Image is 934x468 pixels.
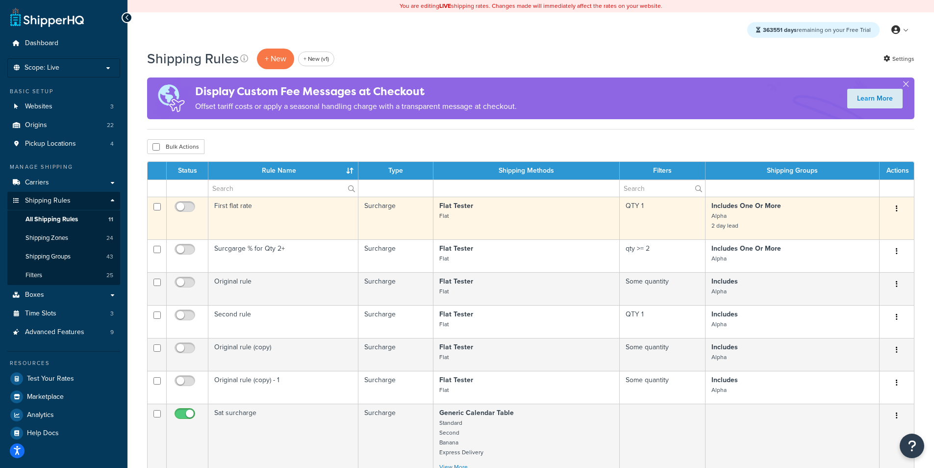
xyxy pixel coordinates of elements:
li: Advanced Features [7,323,120,341]
td: Surcgarge % for Qty 2+ [208,239,358,272]
h4: Display Custom Fee Messages at Checkout [195,83,517,100]
span: Shipping Zones [25,234,68,242]
td: Some quantity [620,338,706,371]
td: Some quantity [620,272,706,305]
span: Dashboard [25,39,58,48]
span: Advanced Features [25,328,84,337]
p: + New [257,49,294,69]
small: Flat [439,254,449,263]
a: Test Your Rates [7,370,120,388]
a: Filters 25 [7,266,120,285]
a: Boxes [7,286,120,304]
span: 4 [110,140,114,148]
small: Flat [439,353,449,362]
p: Offset tariff costs or apply a seasonal handling charge with a transparent message at checkout. [195,100,517,113]
span: Shipping Groups [25,253,71,261]
span: Test Your Rates [27,375,74,383]
strong: Flat Tester [439,201,473,211]
small: Alpha [711,287,727,296]
span: Origins [25,121,47,130]
span: Carriers [25,179,49,187]
span: All Shipping Rules [25,215,78,224]
td: QTY 1 [620,305,706,338]
strong: Flat Tester [439,342,473,352]
li: Time Slots [7,305,120,323]
small: Alpha 2 day lead [711,211,738,230]
a: Dashboard [7,34,120,52]
small: Alpha [711,353,727,362]
li: Analytics [7,406,120,424]
strong: 363551 days [763,26,797,34]
span: 3 [110,310,114,318]
td: Surcharge [358,338,433,371]
small: Flat [439,320,449,329]
span: 9 [110,328,114,337]
li: Shipping Groups [7,248,120,266]
input: Search [208,180,358,197]
span: 22 [107,121,114,130]
strong: Flat Tester [439,309,473,319]
span: 25 [106,271,113,280]
a: Shipping Zones 24 [7,229,120,247]
td: Surcharge [358,197,433,239]
td: Original rule [208,272,358,305]
li: Carriers [7,174,120,192]
strong: Includes [711,342,738,352]
td: Surcharge [358,305,433,338]
td: Some quantity [620,371,706,404]
th: Shipping Groups [706,162,880,180]
li: Pickup Locations [7,135,120,153]
strong: Flat Tester [439,243,473,254]
li: Filters [7,266,120,285]
div: Resources [7,359,120,367]
a: Advanced Features 9 [7,323,120,341]
span: Marketplace [27,393,64,401]
th: Shipping Methods [433,162,620,180]
span: Websites [25,103,52,111]
li: Shipping Rules [7,192,120,285]
td: Second rule [208,305,358,338]
b: LIVE [439,1,451,10]
div: Basic Setup [7,87,120,96]
strong: Includes One Or More [711,201,781,211]
span: Time Slots [25,310,56,318]
th: Filters [620,162,706,180]
small: Flat [439,211,449,220]
th: Type [358,162,433,180]
a: Websites 3 [7,98,120,116]
h1: Shipping Rules [147,49,239,68]
td: qty >= 2 [620,239,706,272]
a: All Shipping Rules 11 [7,210,120,229]
th: Actions [880,162,914,180]
a: Shipping Groups 43 [7,248,120,266]
span: Pickup Locations [25,140,76,148]
strong: Includes [711,276,738,286]
span: 24 [106,234,113,242]
small: Alpha [711,320,727,329]
a: Help Docs [7,424,120,442]
span: Filters [25,271,42,280]
strong: Includes One Or More [711,243,781,254]
td: QTY 1 [620,197,706,239]
span: Shipping Rules [25,197,71,205]
small: Standard Second Banana Express Delivery [439,418,483,457]
div: remaining on your Free Trial [747,22,880,38]
a: Learn More [847,89,903,108]
td: Original rule (copy) [208,338,358,371]
a: ShipperHQ Home [10,7,84,27]
td: First flat rate [208,197,358,239]
input: Search [620,180,705,197]
a: Marketplace [7,388,120,406]
span: 3 [110,103,114,111]
a: Origins 22 [7,116,120,134]
td: Surcharge [358,371,433,404]
span: 43 [106,253,113,261]
strong: Includes [711,309,738,319]
div: Manage Shipping [7,163,120,171]
th: Status [167,162,208,180]
a: Shipping Rules [7,192,120,210]
button: Open Resource Center [900,434,924,458]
